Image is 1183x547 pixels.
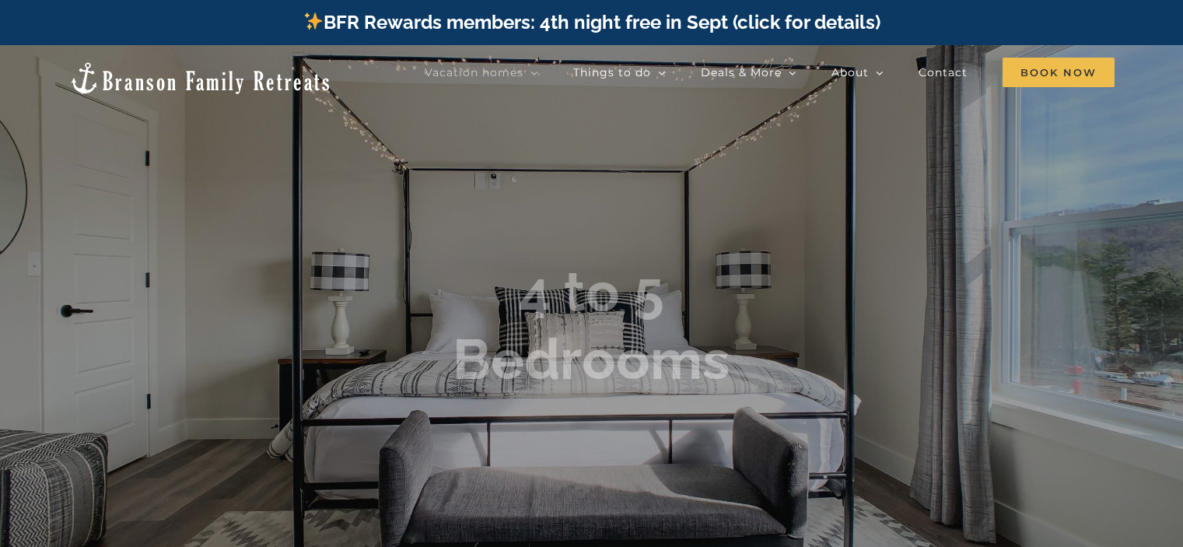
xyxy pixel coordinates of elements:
[831,57,884,88] a: About
[425,57,538,88] a: Vacation homes
[304,12,323,30] img: ✨
[573,67,651,78] span: Things to do
[1003,57,1115,88] a: Book Now
[425,67,523,78] span: Vacation homes
[425,57,1115,88] nav: Main Menu
[1003,58,1115,87] span: Book Now
[919,67,968,78] span: Contact
[573,57,666,88] a: Things to do
[303,11,880,33] a: BFR Rewards members: 4th night free in Sept (click for details)
[68,61,332,96] img: Branson Family Retreats Logo
[701,57,796,88] a: Deals & More
[831,67,869,78] span: About
[919,57,968,88] a: Contact
[453,258,730,391] b: 4 to 5 Bedrooms
[701,67,782,78] span: Deals & More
